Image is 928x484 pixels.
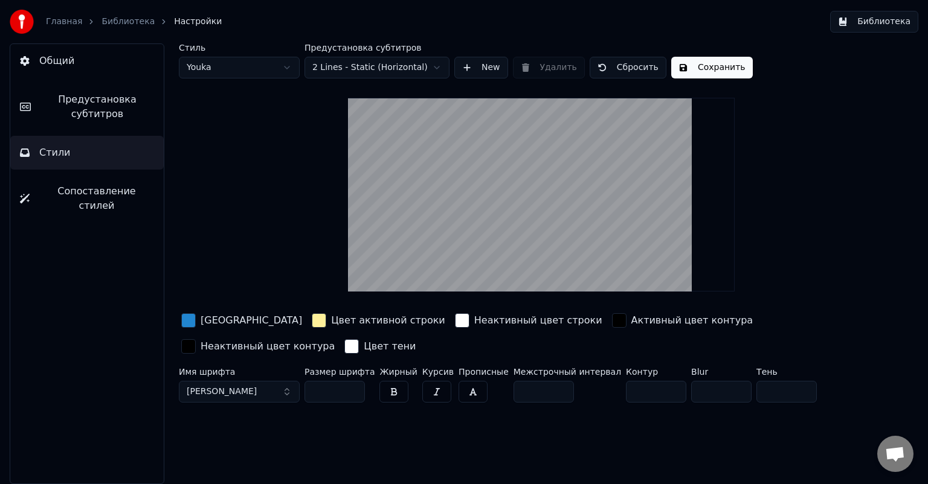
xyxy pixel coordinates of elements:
button: Цвет тени [342,337,418,356]
div: [GEOGRAPHIC_DATA] [201,313,302,328]
nav: breadcrumb [46,16,222,28]
span: Сопоставление стилей [39,184,154,213]
div: Неактивный цвет строки [474,313,602,328]
a: Открытый чат [877,436,913,472]
a: Главная [46,16,82,28]
span: Стили [39,145,71,160]
button: Библиотека [830,11,918,33]
label: Прописные [459,368,509,376]
a: Библиотека [101,16,155,28]
label: Предустановка субтитров [304,43,449,52]
label: Тень [756,368,817,376]
button: Стили [10,136,164,170]
button: Неактивный цвет строки [453,311,605,330]
div: Цвет тени [364,339,416,354]
label: Размер шрифта [304,368,375,376]
button: Сбросить [590,57,666,78]
button: Цвет активной строки [309,311,448,330]
label: Межстрочный интервал [514,368,621,376]
div: Неактивный цвет контура [201,339,335,354]
button: Активный цвет контура [610,311,756,330]
label: Контур [626,368,686,376]
label: Стиль [179,43,300,52]
button: Общий [10,44,164,78]
button: Сохранить [671,57,753,78]
div: Активный цвет контура [631,313,753,328]
span: Настройки [174,16,222,28]
button: Неактивный цвет контура [179,337,337,356]
label: Курсив [422,368,454,376]
img: youka [10,10,34,34]
span: Предустановка субтитров [40,92,154,121]
div: Цвет активной строки [331,313,445,328]
span: Общий [39,54,74,68]
button: [GEOGRAPHIC_DATA] [179,311,304,330]
button: Предустановка субтитров [10,83,164,131]
button: Сопоставление стилей [10,174,164,223]
label: Blur [691,368,752,376]
span: [PERSON_NAME] [187,386,257,398]
label: Жирный [379,368,417,376]
label: Имя шрифта [179,368,300,376]
button: New [454,57,508,78]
